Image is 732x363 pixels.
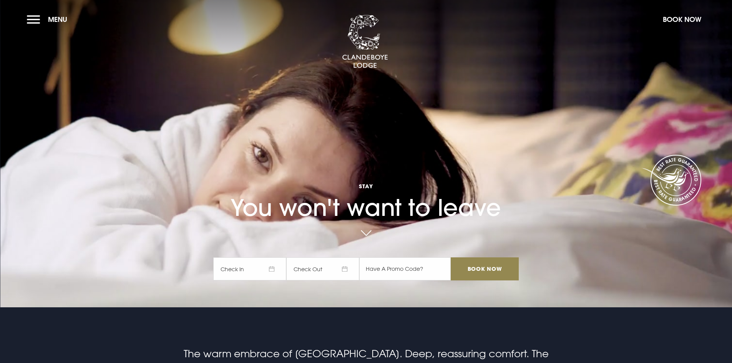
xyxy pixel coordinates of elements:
[359,257,451,280] input: Have A Promo Code?
[213,182,518,190] span: Stay
[48,15,67,24] span: Menu
[213,257,286,280] span: Check In
[451,257,518,280] input: Book Now
[659,11,705,28] button: Book Now
[286,257,359,280] span: Check Out
[27,11,71,28] button: Menu
[342,15,388,69] img: Clandeboye Lodge
[213,159,518,221] h1: You won't want to leave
